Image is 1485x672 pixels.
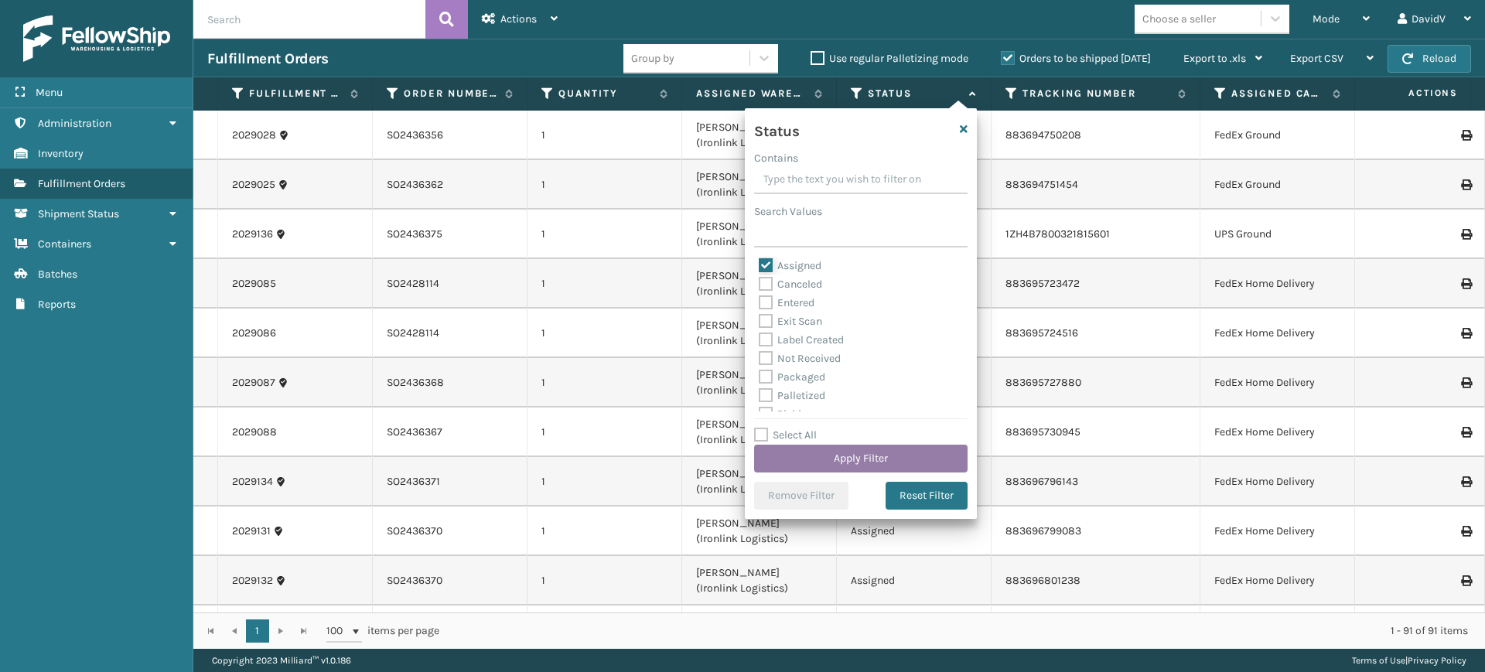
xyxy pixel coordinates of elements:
[373,457,527,507] td: SO2436371
[754,482,848,510] button: Remove Filter
[1461,476,1470,487] i: Print Label
[527,111,682,160] td: 1
[500,12,537,26] span: Actions
[837,556,992,605] td: Assigned
[246,619,269,643] a: 1
[1352,655,1405,666] a: Terms of Use
[558,87,652,101] label: Quantity
[373,259,527,309] td: SO2428114
[1231,87,1325,101] label: Assigned Carrier Service
[1005,574,1080,587] a: 883696801238
[1200,507,1355,556] td: FedEx Home Delivery
[1461,377,1470,388] i: Print Label
[1005,376,1081,389] a: 883695727880
[1461,179,1470,190] i: Print Label
[682,605,837,655] td: [PERSON_NAME] (Ironlink Logistics)
[373,556,527,605] td: SO2436370
[1005,326,1078,339] a: 883695724516
[754,203,822,220] label: Search Values
[759,408,814,421] label: Picking
[1461,328,1470,339] i: Print Label
[1005,178,1078,191] a: 883694751454
[759,296,814,309] label: Entered
[811,52,968,65] label: Use regular Palletizing mode
[232,474,273,490] a: 2029134
[1461,278,1470,289] i: Print Label
[38,177,125,190] span: Fulfillment Orders
[527,556,682,605] td: 1
[754,150,798,166] label: Contains
[232,276,276,292] a: 2029085
[759,352,841,365] label: Not Received
[1005,524,1081,537] a: 883696799083
[404,87,497,101] label: Order Number
[696,87,807,101] label: Assigned Warehouse
[232,425,277,440] a: 2029088
[373,358,527,408] td: SO2436368
[1408,655,1466,666] a: Privacy Policy
[1001,52,1151,65] label: Orders to be shipped [DATE]
[1290,52,1343,65] span: Export CSV
[759,315,822,328] label: Exit Scan
[759,389,825,402] label: Palletized
[682,556,837,605] td: [PERSON_NAME] (Ironlink Logistics)
[232,227,273,242] a: 2029136
[38,298,76,311] span: Reports
[759,259,821,272] label: Assigned
[527,309,682,358] td: 1
[1005,425,1080,438] a: 883695730945
[682,259,837,309] td: [PERSON_NAME] (Ironlink Logistics)
[1005,475,1078,488] a: 883696796143
[1200,210,1355,259] td: UPS Ground
[682,111,837,160] td: [PERSON_NAME] (Ironlink Logistics)
[1183,52,1246,65] span: Export to .xls
[326,623,350,639] span: 100
[326,619,439,643] span: items per page
[1200,160,1355,210] td: FedEx Ground
[759,333,844,346] label: Label Created
[1005,277,1080,290] a: 883695723472
[682,210,837,259] td: [PERSON_NAME] (Ironlink Logistics)
[232,177,275,193] a: 2029025
[212,649,351,672] p: Copyright 2023 Milliard™ v 1.0.186
[682,457,837,507] td: [PERSON_NAME] (Ironlink Logistics)
[886,482,968,510] button: Reset Filter
[682,160,837,210] td: [PERSON_NAME] (Ironlink Logistics)
[38,268,77,281] span: Batches
[754,166,968,194] input: Type the text you wish to filter on
[1200,358,1355,408] td: FedEx Home Delivery
[527,605,682,655] td: 1
[527,358,682,408] td: 1
[527,160,682,210] td: 1
[373,507,527,556] td: SO2436370
[527,210,682,259] td: 1
[631,50,674,67] div: Group by
[527,259,682,309] td: 1
[1352,649,1466,672] div: |
[38,117,111,130] span: Administration
[207,49,328,68] h3: Fulfillment Orders
[373,605,527,655] td: SO2436379
[1461,427,1470,438] i: Print Label
[527,408,682,457] td: 1
[1022,87,1170,101] label: Tracking Number
[759,370,825,384] label: Packaged
[461,623,1468,639] div: 1 - 91 of 91 items
[232,524,271,539] a: 2029131
[1005,227,1110,240] a: 1ZH4B7800321815601
[682,358,837,408] td: [PERSON_NAME] (Ironlink Logistics)
[759,278,822,291] label: Canceled
[1200,111,1355,160] td: FedEx Ground
[36,86,63,99] span: Menu
[373,408,527,457] td: SO2436367
[1461,575,1470,586] i: Print Label
[373,309,527,358] td: SO2428114
[868,87,961,101] label: Status
[38,237,91,251] span: Containers
[682,408,837,457] td: [PERSON_NAME] (Ironlink Logistics)
[754,118,799,141] h4: Status
[1461,130,1470,141] i: Print Label
[38,147,84,160] span: Inventory
[1360,80,1467,106] span: Actions
[373,210,527,259] td: SO2436375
